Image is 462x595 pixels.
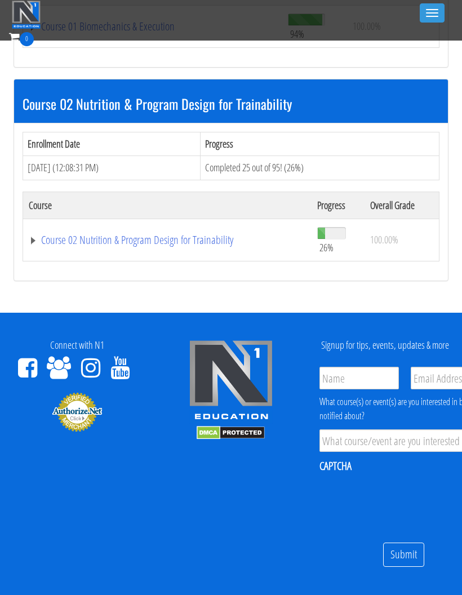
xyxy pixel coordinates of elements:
[201,156,439,180] td: Completed 25 out of 95! (26%)
[319,459,352,473] label: CAPTCHA
[383,543,424,567] input: Submit
[12,1,41,29] img: n1-education
[8,340,145,351] h4: Connect with N1
[23,96,439,111] h3: Course 02 Nutrition & Program Design for Trainability
[319,367,399,389] input: Name
[9,29,34,45] a: 0
[312,192,365,219] th: Progress
[23,192,312,219] th: Course
[20,32,34,46] span: 0
[23,156,201,180] td: [DATE] (12:08:31 PM)
[319,241,334,254] span: 26%
[365,192,439,219] th: Overall Grade
[29,234,306,246] a: Course 02 Nutrition & Program Design for Trainability
[365,219,439,261] td: 100.00%
[189,340,273,423] img: n1-edu-logo
[52,392,103,432] img: Authorize.Net Merchant - Click to Verify
[23,132,201,156] th: Enrollment Date
[197,426,265,439] img: DMCA.com Protection Status
[317,340,454,351] h4: Signup for tips, events, updates & more
[201,132,439,156] th: Progress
